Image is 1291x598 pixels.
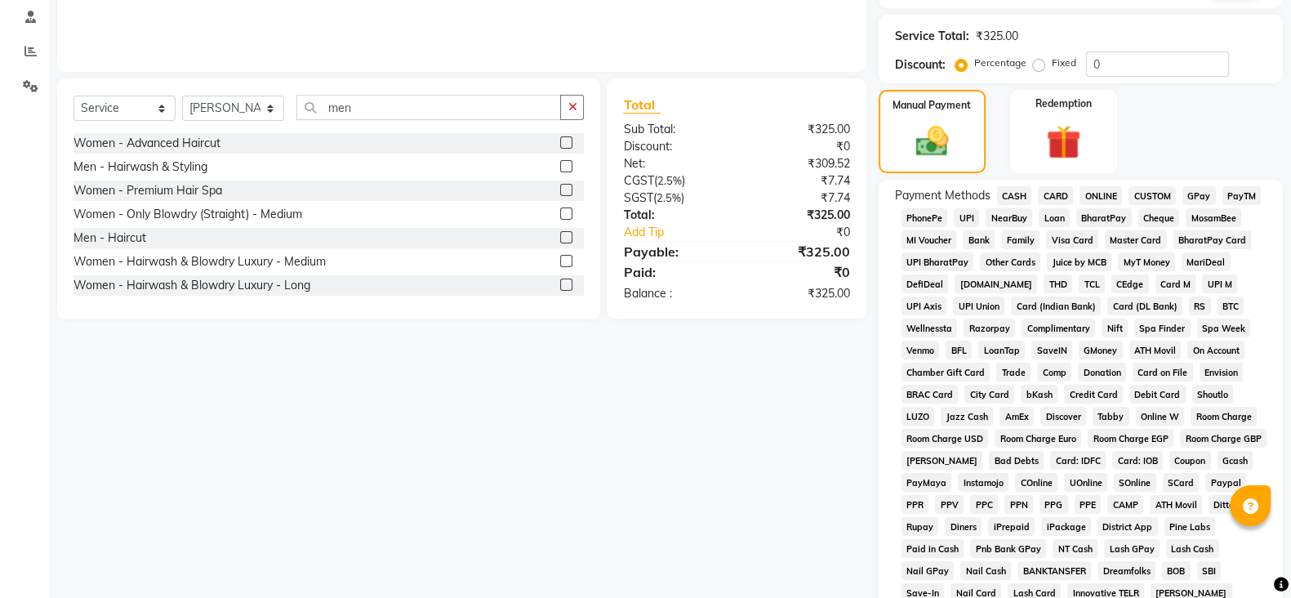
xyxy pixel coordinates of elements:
span: BTC [1218,297,1244,315]
span: LUZO [901,407,935,426]
span: Rupay [901,517,939,536]
span: City Card [964,385,1014,404]
span: PPV [935,495,964,514]
span: Card (DL Bank) [1107,297,1182,315]
span: Room Charge [1191,407,1257,426]
span: Credit Card [1064,385,1123,404]
div: Total: [611,207,737,224]
span: SBI [1197,561,1222,580]
span: iPackage [1041,517,1091,536]
span: Chamber Gift Card [901,363,991,382]
span: PhonePe [901,208,948,227]
div: ₹325.00 [737,207,862,224]
span: Paid in Cash [901,539,964,558]
span: Complimentary [1022,319,1095,337]
span: SaveIN [1031,341,1072,359]
span: CUSTOM [1129,186,1176,205]
div: Sub Total: [611,121,737,138]
span: CAMP [1107,495,1143,514]
span: Pine Labs [1164,517,1216,536]
span: PayMaya [901,473,952,492]
span: SGST [623,190,652,205]
span: BFL [946,341,972,359]
label: Percentage [974,56,1026,70]
img: _gift.svg [1035,121,1091,163]
div: ₹325.00 [737,121,862,138]
span: UPI M [1202,274,1237,293]
span: DefiDeal [901,274,949,293]
span: UPI Axis [901,297,947,315]
span: UOnline [1064,473,1107,492]
span: BANKTANSFER [1017,561,1091,580]
label: Redemption [1035,96,1092,111]
span: Nail GPay [901,561,955,580]
div: ( ) [611,190,737,207]
span: AmEx [999,407,1034,426]
span: PPE [1075,495,1102,514]
span: Wellnessta [901,319,958,337]
span: SCard [1163,473,1200,492]
span: Donation [1078,363,1126,382]
span: Paypal [1205,473,1246,492]
div: ₹325.00 [737,285,862,302]
div: Balance : [611,285,737,302]
div: ₹7.74 [737,172,862,190]
div: ₹7.74 [737,190,862,207]
div: Men - Haircut [73,230,146,247]
span: PPR [901,495,929,514]
div: ₹325.00 [976,28,1018,45]
div: ₹0 [737,138,862,155]
span: Spa Finder [1134,319,1191,337]
span: Other Cards [980,252,1040,271]
div: Men - Hairwash & Styling [73,158,207,176]
span: LoanTap [978,341,1025,359]
span: Dreamfolks [1097,561,1155,580]
span: Master Card [1105,230,1167,249]
span: Payment Methods [895,187,991,204]
span: CARD [1038,186,1073,205]
span: Cheque [1138,208,1180,227]
label: Fixed [1052,56,1076,70]
span: On Account [1187,341,1244,359]
div: Women - Hairwash & Blowdry Luxury - Medium [73,253,326,270]
div: Discount: [611,138,737,155]
span: Lash GPay [1104,539,1160,558]
span: Instamojo [958,473,1008,492]
span: Room Charge GBP [1180,429,1267,448]
input: Search or Scan [296,95,561,120]
div: Women - Only Blowdry (Straight) - Medium [73,206,302,223]
span: Card M [1155,274,1196,293]
span: Loan [1039,208,1070,227]
label: Manual Payment [893,98,971,113]
span: CGST [623,173,653,188]
span: Card: IDFC [1050,451,1106,470]
span: Room Charge EGP [1088,429,1173,448]
span: Coupon [1169,451,1211,470]
a: Add Tip [611,224,757,241]
span: Diners [945,517,982,536]
span: GMoney [1079,341,1123,359]
span: MyT Money [1118,252,1175,271]
span: TCL [1079,274,1105,293]
span: 2.5% [656,191,680,204]
span: Venmo [901,341,940,359]
span: bKash [1021,385,1057,404]
span: PPN [1004,495,1033,514]
span: GPay [1182,186,1216,205]
span: Dittor App [1209,495,1263,514]
span: Trade [996,363,1031,382]
span: PayTM [1222,186,1262,205]
span: UPI Union [953,297,1004,315]
span: MosamBee [1186,208,1241,227]
span: CASH [997,186,1032,205]
span: SOnline [1114,473,1156,492]
span: Envision [1200,363,1244,382]
div: Net: [611,155,737,172]
div: Service Total: [895,28,969,45]
span: Jazz Cash [941,407,993,426]
span: Lash Cash [1166,539,1219,558]
span: Card: IOB [1112,451,1163,470]
div: Paid: [611,262,737,282]
span: Pnb Bank GPay [970,539,1046,558]
span: Online W [1136,407,1185,426]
